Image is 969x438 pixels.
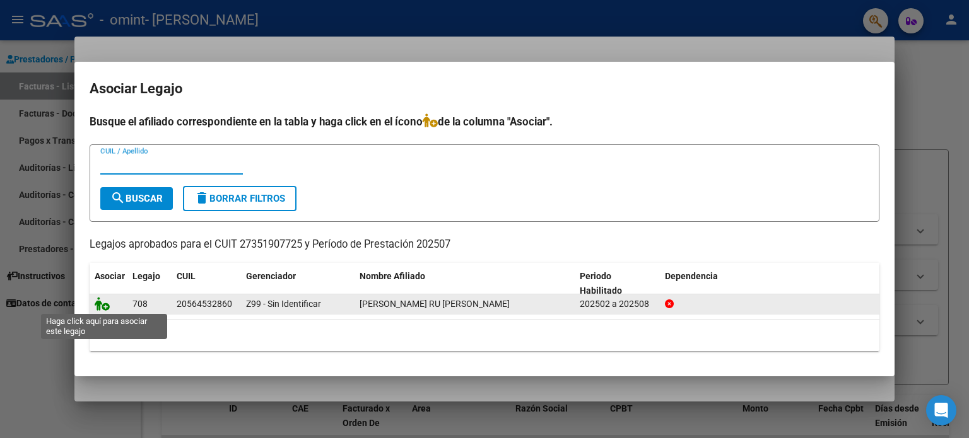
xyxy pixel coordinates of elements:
span: Buscar [110,193,163,204]
span: Periodo Habilitado [580,271,622,296]
span: Z99 - Sin Identificar [246,299,321,309]
span: BESSONE RU STEFANO [360,299,510,309]
button: Borrar Filtros [183,186,297,211]
span: Nombre Afiliado [360,271,425,281]
div: 1 registros [90,320,879,351]
datatable-header-cell: Asociar [90,263,127,304]
p: Legajos aprobados para el CUIT 27351907725 y Período de Prestación 202507 [90,237,879,253]
span: Dependencia [665,271,718,281]
span: Borrar Filtros [194,193,285,204]
datatable-header-cell: Nombre Afiliado [355,263,575,304]
datatable-header-cell: Gerenciador [241,263,355,304]
span: CUIL [177,271,196,281]
h4: Busque el afiliado correspondiente en la tabla y haga click en el ícono de la columna "Asociar". [90,113,879,130]
datatable-header-cell: CUIL [172,263,241,304]
mat-icon: search [110,190,126,205]
mat-icon: delete [194,190,209,205]
div: 202502 a 202508 [580,297,655,311]
div: 20564532860 [177,297,232,311]
datatable-header-cell: Dependencia [660,263,880,304]
span: Gerenciador [246,271,296,281]
span: 708 [132,299,148,309]
span: Legajo [132,271,160,281]
div: Open Intercom Messenger [926,395,956,425]
datatable-header-cell: Periodo Habilitado [575,263,660,304]
span: Asociar [95,271,125,281]
datatable-header-cell: Legajo [127,263,172,304]
h2: Asociar Legajo [90,77,879,101]
button: Buscar [100,187,173,210]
